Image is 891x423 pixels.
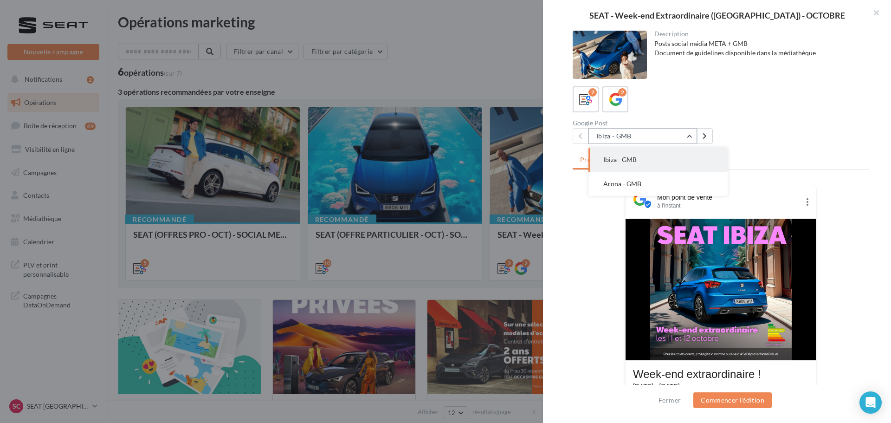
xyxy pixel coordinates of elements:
[573,120,717,126] div: Google Post
[603,180,641,188] span: Arona - GMB
[654,31,862,37] div: Description
[859,391,882,414] div: Open Intercom Messenger
[655,395,684,406] button: Fermer
[693,392,772,408] button: Commencer l'édition
[657,202,799,209] div: à l'instant
[618,88,626,97] div: 2
[588,128,697,144] button: Ibiza - GMB
[633,368,808,381] div: Week-end extraordinaire !
[654,39,862,58] div: Posts social média META + GMB Document de guidelines disponible dans la médiathèque
[588,148,728,172] button: Ibiza - GMB
[603,156,637,163] span: Ibiza - GMB
[650,219,792,360] img: IBIZA caméra 1x1
[588,172,728,196] button: Arona - GMB
[558,11,876,20] div: SEAT - Week-end Extraordinaire ([GEOGRAPHIC_DATA]) - OCTOBRE
[657,193,799,202] div: Mon point de vente
[588,88,597,97] div: 2
[633,381,808,392] div: [DATE] - [DATE]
